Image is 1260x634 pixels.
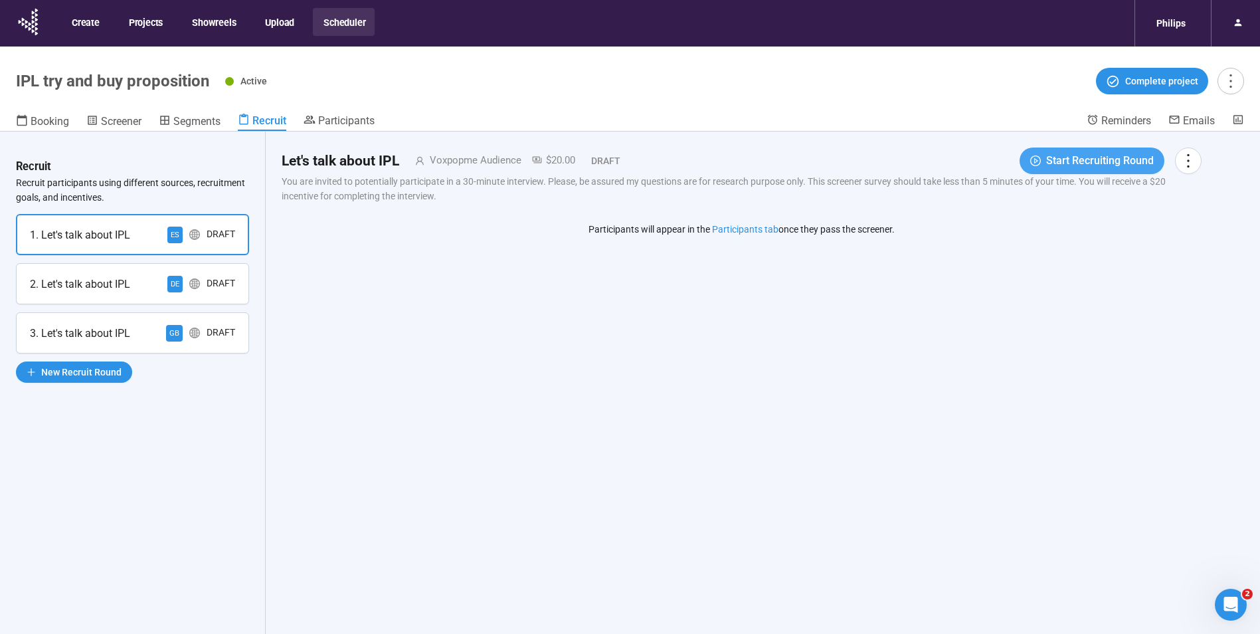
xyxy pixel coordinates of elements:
button: Create [61,8,109,36]
a: Segments [159,114,221,131]
button: Showreels [181,8,245,36]
span: plus [27,368,36,377]
a: Screener [86,114,141,131]
div: Draft [207,276,235,292]
button: Scheduler [313,8,375,36]
span: more [1221,72,1239,90]
span: Booking [31,115,69,128]
h3: Recruit [16,158,51,175]
p: Participants will appear in the once they pass the screener. [588,222,895,237]
span: Emails [1183,114,1215,127]
div: 3. Let's talk about IPL [30,325,130,342]
span: global [189,278,200,289]
span: Complete project [1125,74,1198,88]
div: GB [166,325,183,342]
button: Projects [118,8,172,36]
div: Draft [207,227,235,243]
div: $20.00 [521,153,575,169]
span: Start Recruiting Round [1046,152,1154,169]
div: ES [167,227,183,243]
span: 2 [1242,589,1253,599]
a: Emails [1168,114,1215,130]
div: Philips [1148,11,1194,36]
div: DE [167,276,183,292]
span: play-circle [1030,156,1041,166]
h2: Let's talk about IPL [282,150,399,172]
div: Voxpopme Audience [424,153,521,169]
p: You are invited to potentially participate in a 30-minute interview. Please, be assured my questi... [282,174,1202,203]
button: more [1175,148,1202,174]
div: 1. Let's talk about IPL [30,227,130,243]
span: Screener [101,115,141,128]
span: global [189,229,200,240]
span: Segments [173,115,221,128]
button: Upload [254,8,304,36]
p: Recruit participants using different sources, recruitment goals, and incentives. [16,175,249,205]
a: Participants [304,114,375,130]
button: more [1217,68,1244,94]
span: Recruit [252,114,286,127]
h1: IPL try and buy proposition [16,72,209,90]
span: Active [240,76,267,86]
span: user [399,156,424,165]
span: more [1179,152,1197,169]
button: plusNew Recruit Round [16,362,132,383]
span: New Recruit Round [41,365,122,379]
span: Reminders [1101,114,1151,127]
span: global [189,328,200,338]
a: Reminders [1087,114,1151,130]
a: Participants tab [712,224,778,235]
button: Complete project [1096,68,1208,94]
a: Recruit [238,114,286,131]
span: Participants [318,114,375,127]
div: 2. Let's talk about IPL [30,276,130,292]
button: play-circleStart Recruiting Round [1020,148,1164,174]
a: Booking [16,114,69,131]
div: Draft [575,154,620,168]
div: Draft [207,325,235,342]
iframe: Intercom live chat [1215,589,1247,621]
